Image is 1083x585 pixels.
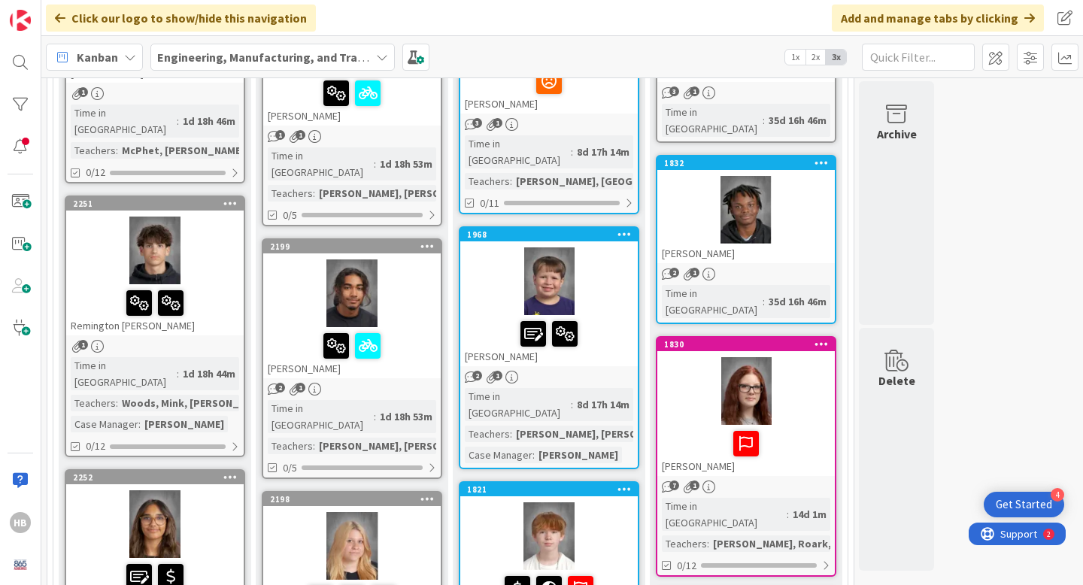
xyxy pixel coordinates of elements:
[66,471,244,484] div: 2252
[315,438,511,454] div: [PERSON_NAME], [PERSON_NAME], Ki...
[268,438,313,454] div: Teachers
[465,447,532,463] div: Case Manager
[763,112,765,129] span: :
[268,400,374,433] div: Time in [GEOGRAPHIC_DATA]
[77,48,118,66] span: Kanban
[460,228,638,366] div: 1968[PERSON_NAME]
[78,6,82,18] div: 2
[66,197,244,335] div: 2251Remington [PERSON_NAME]
[493,118,502,128] span: 1
[657,244,835,263] div: [PERSON_NAME]
[71,357,177,390] div: Time in [GEOGRAPHIC_DATA]
[263,327,441,378] div: [PERSON_NAME]
[690,86,699,96] span: 1
[313,185,315,202] span: :
[573,396,633,413] div: 8d 17h 14m
[118,395,273,411] div: Woods, Mink, [PERSON_NAME]
[765,293,830,310] div: 35d 16h 46m
[465,135,571,168] div: Time in [GEOGRAPHIC_DATA]
[662,535,707,552] div: Teachers
[571,144,573,160] span: :
[467,484,638,495] div: 1821
[669,480,679,490] span: 7
[270,241,441,252] div: 2199
[268,185,313,202] div: Teachers
[263,240,441,253] div: 2199
[263,493,441,506] div: 2198
[826,50,846,65] span: 3x
[263,240,441,378] div: 2199[PERSON_NAME]
[460,483,638,496] div: 1821
[677,558,696,574] span: 0/12
[86,438,105,454] span: 0/12
[472,371,482,380] span: 2
[296,130,305,140] span: 1
[512,173,715,189] div: [PERSON_NAME], [GEOGRAPHIC_DATA]...
[984,492,1064,517] div: Open Get Started checklist, remaining modules: 4
[662,104,763,137] div: Time in [GEOGRAPHIC_DATA]
[765,112,830,129] div: 35d 16h 46m
[832,5,1044,32] div: Add and manage tabs by clicking
[270,494,441,505] div: 2198
[657,156,835,170] div: 1832
[657,338,835,476] div: 1830[PERSON_NAME]
[10,512,31,533] div: HB
[532,447,535,463] span: :
[376,408,436,425] div: 1d 18h 53m
[669,268,679,277] span: 2
[535,447,622,463] div: [PERSON_NAME]
[709,535,878,552] div: [PERSON_NAME], Roark, Watso...
[71,105,177,138] div: Time in [GEOGRAPHIC_DATA]
[465,173,510,189] div: Teachers
[510,173,512,189] span: :
[116,142,118,159] span: :
[690,480,699,490] span: 1
[669,86,679,96] span: 3
[263,74,441,126] div: [PERSON_NAME]
[789,506,830,523] div: 14d 1m
[878,371,915,389] div: Delete
[664,158,835,168] div: 1832
[32,2,68,20] span: Support
[86,165,105,180] span: 0/12
[573,144,633,160] div: 8d 17h 14m
[179,113,239,129] div: 1d 18h 46m
[690,268,699,277] span: 1
[657,425,835,476] div: [PERSON_NAME]
[467,229,638,240] div: 1968
[657,156,835,263] div: 1832[PERSON_NAME]
[480,196,499,211] span: 0/11
[787,506,789,523] span: :
[157,50,423,65] b: Engineering, Manufacturing, and Transportation
[313,438,315,454] span: :
[141,416,228,432] div: [PERSON_NAME]
[460,228,638,241] div: 1968
[177,113,179,129] span: :
[662,285,763,318] div: Time in [GEOGRAPHIC_DATA]
[138,416,141,432] span: :
[46,5,316,32] div: Click our logo to show/hide this navigation
[71,416,138,432] div: Case Manager
[374,156,376,172] span: :
[71,395,116,411] div: Teachers
[805,50,826,65] span: 2x
[657,338,835,351] div: 1830
[73,472,244,483] div: 2252
[763,293,765,310] span: :
[283,460,297,476] span: 0/5
[315,185,507,202] div: [PERSON_NAME], [PERSON_NAME], P...
[78,87,88,97] span: 1
[177,365,179,382] span: :
[376,156,436,172] div: 1d 18h 53m
[877,125,917,143] div: Archive
[662,498,787,531] div: Time in [GEOGRAPHIC_DATA]
[268,147,374,180] div: Time in [GEOGRAPHIC_DATA]
[275,383,285,393] span: 2
[862,44,975,71] input: Quick Filter...
[10,554,31,575] img: avatar
[71,142,116,159] div: Teachers
[493,371,502,380] span: 1
[785,50,805,65] span: 1x
[460,62,638,114] div: [PERSON_NAME]
[66,197,244,211] div: 2251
